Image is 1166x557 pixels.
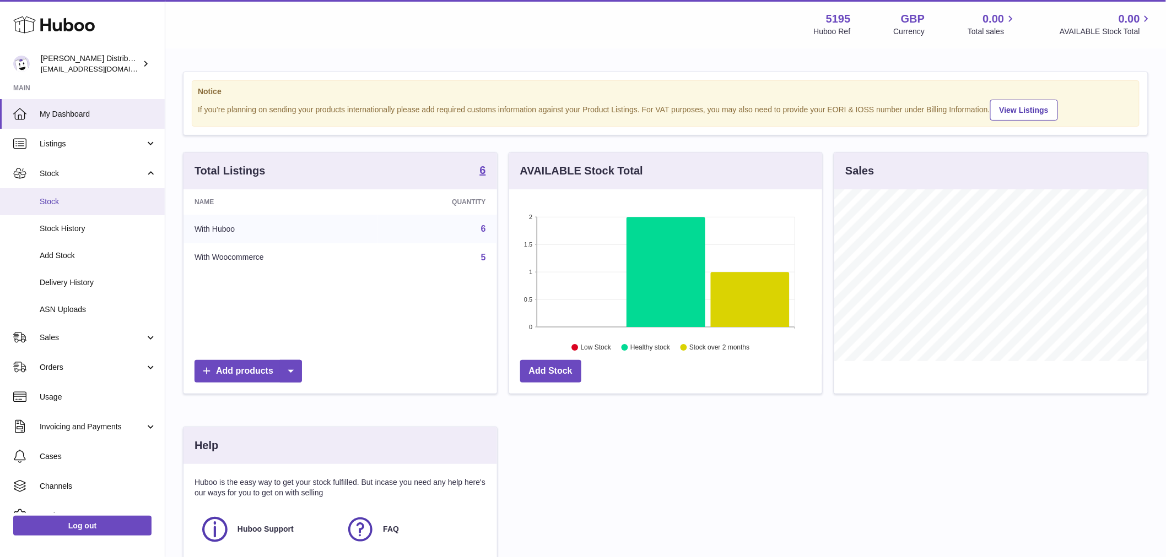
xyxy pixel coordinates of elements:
[195,477,486,498] p: Huboo is the easy way to get your stock fulfilled. But incase you need any help here's our ways f...
[689,344,749,352] text: Stock over 2 months
[40,223,156,234] span: Stock History
[346,515,480,544] a: FAQ
[520,163,643,178] h3: AVAILABLE Stock Total
[13,516,152,536] a: Log out
[480,165,486,178] a: 6
[237,524,294,534] span: Huboo Support
[480,165,486,176] strong: 6
[40,481,156,492] span: Channels
[40,250,156,261] span: Add Stock
[983,12,1005,26] span: 0.00
[524,296,532,303] text: 0.5
[40,451,156,462] span: Cases
[901,12,925,26] strong: GBP
[378,189,497,215] th: Quantity
[41,53,140,74] div: [PERSON_NAME] Distribution
[968,26,1017,37] span: Total sales
[894,26,925,37] div: Currency
[524,241,532,248] text: 1.5
[845,163,874,178] h3: Sales
[41,64,162,73] span: [EMAIL_ADDRESS][DOMAIN_NAME]
[581,344,612,352] text: Low Stock
[198,98,1133,121] div: If you're planning on sending your products internationally please add required customs informati...
[630,344,671,352] text: Healthy stock
[529,269,532,275] text: 1
[1060,12,1153,37] a: 0.00 AVAILABLE Stock Total
[40,511,156,521] span: Settings
[183,243,378,272] td: With Woocommerce
[40,139,145,149] span: Listings
[383,524,399,534] span: FAQ
[40,168,145,179] span: Stock
[481,253,486,262] a: 5
[195,360,302,383] a: Add products
[195,163,266,178] h3: Total Listings
[40,109,156,119] span: My Dashboard
[183,215,378,243] td: With Huboo
[40,362,145,373] span: Orders
[40,392,156,402] span: Usage
[968,12,1017,37] a: 0.00 Total sales
[40,422,145,432] span: Invoicing and Payments
[826,12,851,26] strong: 5195
[481,224,486,233] a: 6
[529,324,532,330] text: 0
[814,26,851,37] div: Huboo Ref
[198,86,1133,97] strong: Notice
[13,56,30,72] img: mccormackdistr@gmail.com
[40,332,145,343] span: Sales
[990,100,1058,121] a: View Listings
[520,360,581,383] a: Add Stock
[1119,12,1140,26] span: 0.00
[40,196,156,207] span: Stock
[40,277,156,288] span: Delivery History
[1060,26,1153,37] span: AVAILABLE Stock Total
[195,438,218,453] h3: Help
[40,304,156,315] span: ASN Uploads
[200,515,334,544] a: Huboo Support
[529,214,532,220] text: 2
[183,189,378,215] th: Name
